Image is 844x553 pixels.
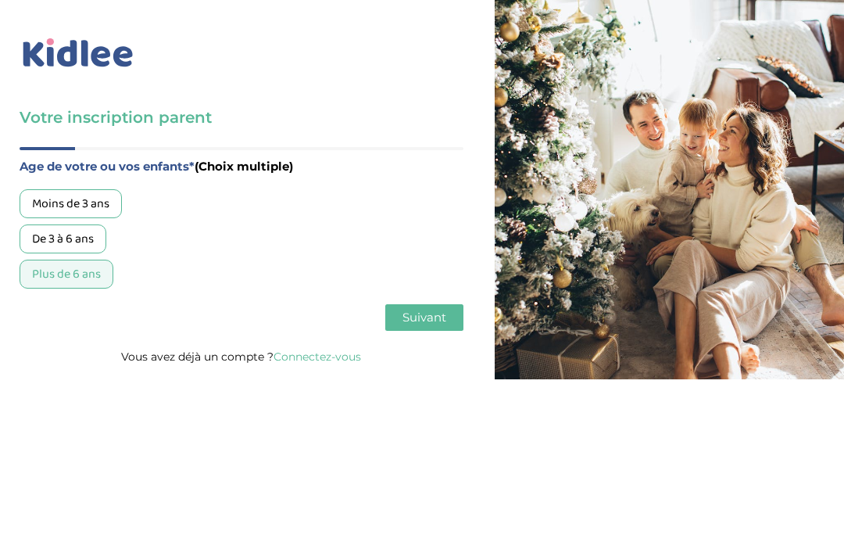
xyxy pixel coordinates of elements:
[20,347,463,367] p: Vous avez déjà un compte ?
[195,159,293,174] span: (Choix multiple)
[20,224,106,253] div: De 3 à 6 ans
[402,310,446,325] span: Suivant
[274,350,361,364] a: Connectez-vous
[385,304,463,331] button: Suivant
[20,35,137,71] img: logo_kidlee_bleu
[20,189,122,218] div: Moins de 3 ans
[20,106,463,128] h3: Votre inscription parent
[20,156,463,177] label: Age de votre ou vos enfants*
[20,304,93,331] button: Précédent
[20,260,113,289] div: Plus de 6 ans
